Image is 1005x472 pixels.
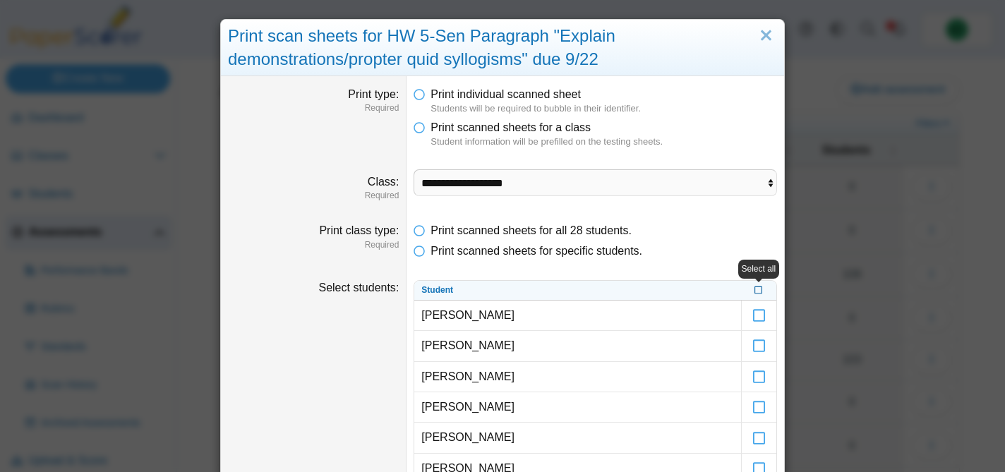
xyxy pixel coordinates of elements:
a: Close [755,24,777,48]
td: [PERSON_NAME] [414,301,741,331]
label: Select students [318,282,399,294]
span: Print scanned sheets for a class [431,121,591,133]
dfn: Required [228,190,399,202]
label: Class [368,176,399,188]
dfn: Students will be required to bubble in their identifier. [431,102,777,115]
div: Select all [738,260,780,279]
td: [PERSON_NAME] [414,331,741,361]
dfn: Required [228,102,399,114]
span: Print scanned sheets for specific students. [431,245,642,257]
label: Print class type [319,224,399,236]
td: [PERSON_NAME] [414,392,741,423]
td: [PERSON_NAME] [414,362,741,392]
label: Print type [348,88,399,100]
span: Print scanned sheets for all 28 students. [431,224,632,236]
th: Student [414,281,741,301]
dfn: Required [228,239,399,251]
div: Print scan sheets for HW 5-Sen Paragraph "Explain demonstrations/propter quid syllogisms" due 9/22 [221,20,784,76]
dfn: Student information will be prefilled on the testing sheets. [431,135,777,148]
td: [PERSON_NAME] [414,423,741,453]
span: Print individual scanned sheet [431,88,581,100]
